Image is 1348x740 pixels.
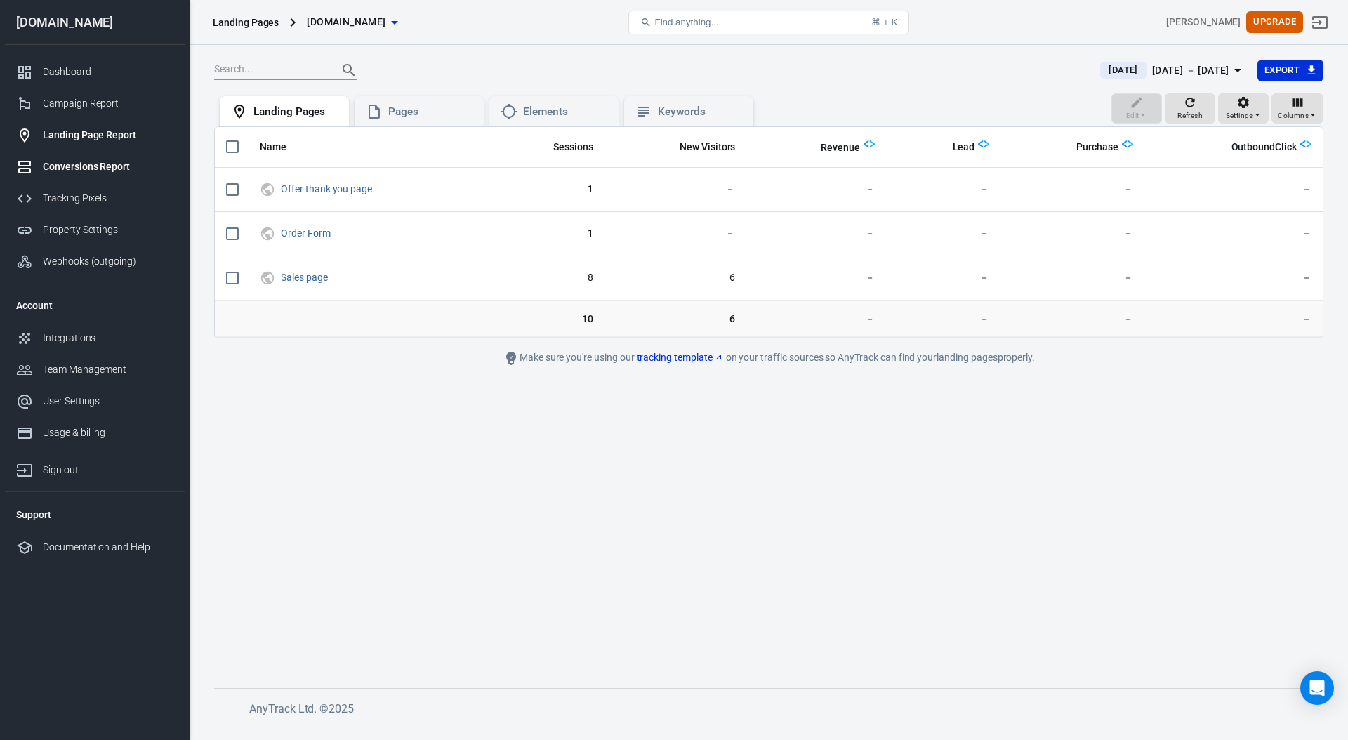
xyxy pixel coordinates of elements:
a: Campaign Report [5,88,185,119]
div: Tracking Pixels [43,191,173,206]
button: Columns [1271,93,1323,124]
button: [DATE][DATE] － [DATE] [1089,59,1257,82]
div: Team Management [43,362,173,377]
span: Find anything... [654,17,718,27]
span: － [1012,183,1132,197]
a: Sales page [281,272,328,283]
button: Refresh [1165,93,1215,124]
a: Offer thank you page [281,183,372,194]
span: New Visitors [661,140,736,154]
svg: UTM & Web Traffic [260,225,275,242]
a: Conversions Report [5,151,185,183]
img: Logo [864,138,875,150]
li: Account [5,289,185,322]
div: Elements [523,105,607,119]
div: Usage & billing [43,425,173,440]
div: Campaign Report [43,96,173,111]
span: － [1156,183,1311,197]
div: ⌘ + K [871,17,897,27]
div: Documentation and Help [43,540,173,555]
div: Open Intercom Messenger [1300,671,1334,705]
a: Integrations [5,322,185,354]
img: Logo [1122,138,1133,150]
span: 6 [616,312,736,326]
div: Landing Pages [213,15,279,29]
a: Landing Page Report [5,119,185,151]
span: 1 [497,183,593,197]
a: Team Management [5,354,185,385]
div: Make sure you're using our on your traffic sources so AnyTrack can find your landing pages properly. [453,350,1085,366]
img: Logo [978,138,989,150]
span: Lead [934,140,975,154]
button: Upgrade [1246,11,1303,33]
div: Landing Pages [253,105,338,119]
div: Keywords [658,105,742,119]
button: Export [1257,60,1323,81]
span: Revenue [821,141,860,155]
span: [DATE] [1103,63,1143,77]
svg: UTM & Web Traffic [260,181,275,198]
span: Purchase [1058,140,1118,154]
span: － [897,183,989,197]
svg: UTM & Web Traffic [260,270,275,286]
button: Settings [1218,93,1269,124]
span: 1 [497,227,593,241]
div: Sign out [43,463,173,477]
span: New Visitors [680,140,736,154]
span: Refresh [1177,110,1203,122]
div: Dashboard [43,65,173,79]
a: Webhooks (outgoing) [5,246,185,277]
span: Total revenue calculated by AnyTrack. [821,139,860,156]
span: Columns [1278,110,1309,122]
a: Tracking Pixels [5,183,185,214]
span: － [616,183,736,197]
div: Landing Page Report [43,128,173,143]
span: － [897,312,989,326]
div: User Settings [43,394,173,409]
span: － [758,312,875,326]
span: Purchase [1076,140,1118,154]
div: [DATE] － [DATE] [1152,62,1229,79]
span: － [1012,271,1132,285]
input: Search... [214,61,326,79]
span: Sessions [553,140,593,154]
li: Support [5,498,185,531]
span: 10 [497,312,593,326]
a: Usage & billing [5,417,185,449]
div: Webhooks (outgoing) [43,254,173,269]
a: Sign out [5,449,185,486]
a: Order Form [281,227,331,239]
span: － [616,227,736,241]
button: Search [332,53,366,87]
span: － [758,183,875,197]
div: Integrations [43,331,173,345]
span: － [1156,271,1311,285]
span: － [758,227,875,241]
span: 8 [497,271,593,285]
span: Total revenue calculated by AnyTrack. [802,139,860,156]
a: Sign out [1303,6,1337,39]
button: Find anything...⌘ + K [628,11,909,34]
div: [DOMAIN_NAME] [5,16,185,29]
span: Lead [953,140,975,154]
button: [DOMAIN_NAME] [301,9,402,35]
span: mymoonformula.com [307,13,385,31]
span: OutboundClick [1231,140,1297,154]
div: Property Settings [43,223,173,237]
a: User Settings [5,385,185,417]
div: Pages [388,105,473,119]
span: － [1156,312,1311,326]
span: － [897,227,989,241]
a: tracking template [637,350,724,365]
span: Name [260,140,305,154]
span: － [758,271,875,285]
div: Account id: 1SPzmkFI [1166,15,1241,29]
div: Conversions Report [43,159,173,174]
span: － [1012,227,1132,241]
span: Sessions [535,140,593,154]
h6: AnyTrack Ltd. © 2025 [249,700,1302,718]
span: 6 [616,271,736,285]
span: － [897,271,989,285]
div: scrollable content [215,127,1323,338]
span: Name [260,140,286,154]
